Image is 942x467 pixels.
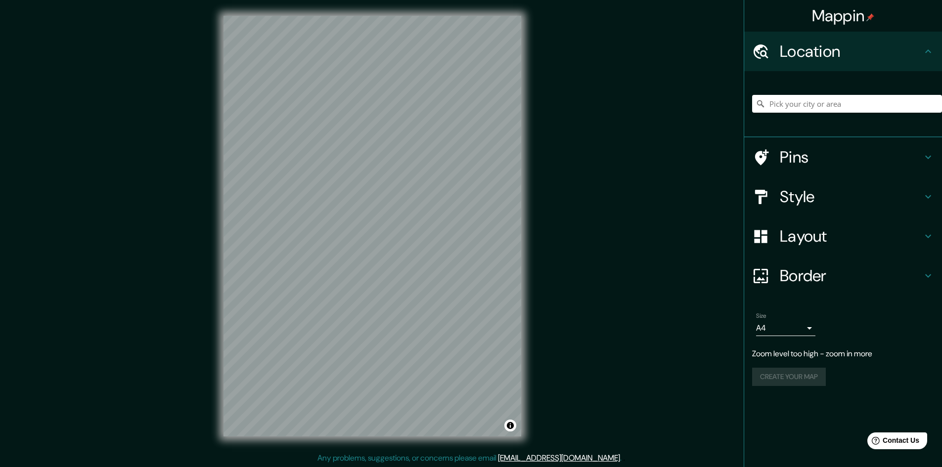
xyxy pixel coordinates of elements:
h4: Mappin [812,6,875,26]
div: Pins [744,137,942,177]
img: pin-icon.png [866,13,874,21]
p: Zoom level too high - zoom in more [752,348,934,360]
div: Location [744,32,942,71]
h4: Pins [780,147,922,167]
div: Layout [744,216,942,256]
canvas: Map [224,16,521,436]
h4: Style [780,187,922,207]
label: Size [756,312,766,320]
input: Pick your city or area [752,95,942,113]
h4: Layout [780,226,922,246]
div: Style [744,177,942,216]
button: Toggle attribution [504,420,516,431]
a: [EMAIL_ADDRESS][DOMAIN_NAME] [498,453,620,463]
div: A4 [756,320,815,336]
h4: Location [780,42,922,61]
div: . [623,452,625,464]
div: Border [744,256,942,296]
p: Any problems, suggestions, or concerns please email . [317,452,622,464]
h4: Border [780,266,922,286]
div: . [622,452,623,464]
iframe: Help widget launcher [854,428,931,456]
